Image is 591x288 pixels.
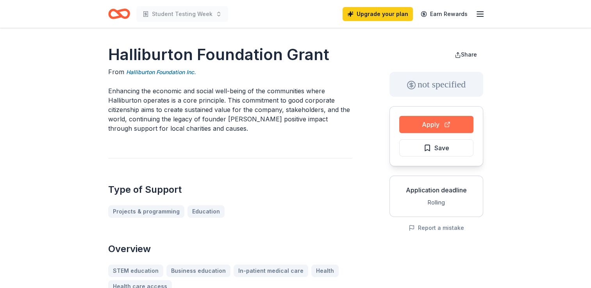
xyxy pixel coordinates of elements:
div: From [108,67,352,77]
h1: Halliburton Foundation Grant [108,44,352,66]
a: Upgrade your plan [343,7,413,21]
span: Student Testing Week [152,9,212,19]
div: Rolling [396,198,477,207]
button: Apply [399,116,473,133]
p: Enhancing the economic and social well-being of the communities where Halliburton operates is a c... [108,86,352,133]
div: not specified [389,72,483,97]
a: Earn Rewards [416,7,472,21]
div: Application deadline [396,185,477,195]
span: Share [461,51,477,58]
a: Halliburton Foundation Inc. [126,68,196,77]
button: Report a mistake [409,223,464,233]
h2: Type of Support [108,183,352,196]
button: Share [448,47,483,62]
a: Education [187,205,225,218]
span: Save [434,143,449,153]
button: Save [399,139,473,156]
button: Student Testing Week [136,6,228,22]
a: Projects & programming [108,205,184,218]
h2: Overview [108,243,352,255]
a: Home [108,5,130,23]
